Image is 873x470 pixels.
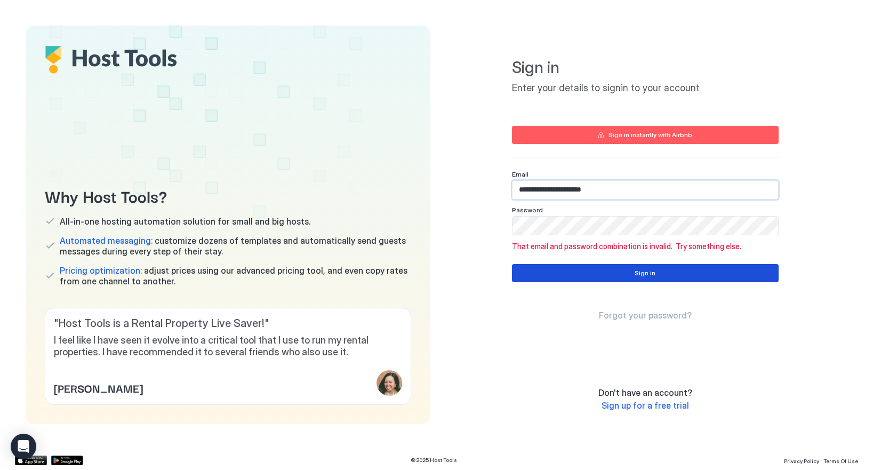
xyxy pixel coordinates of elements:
[60,235,153,246] span: Automated messaging:
[512,264,779,282] button: Sign in
[377,370,402,396] div: profile
[608,130,692,140] div: Sign in instantly with Airbnb
[599,310,692,321] a: Forgot your password?
[51,456,83,465] a: Google Play Store
[60,216,310,227] span: All-in-one hosting automation solution for small and big hosts.
[54,317,402,330] span: " Host Tools is a Rental Property Live Saver! "
[512,242,779,251] span: That email and password combination is invalid. Try something else.
[411,457,457,464] span: © 2025 Host Tools
[512,217,778,235] input: Input Field
[54,334,402,359] span: I feel like I have seen it evolve into a critical tool that I use to run my rental properties. I ...
[60,235,411,257] span: customize dozens of templates and automatically send guests messages during every step of their s...
[784,458,819,464] span: Privacy Policy
[45,184,411,208] span: Why Host Tools?
[512,58,779,78] span: Sign in
[60,265,411,286] span: adjust prices using our advanced pricing tool, and even copy rates from one channel to another.
[598,387,692,398] span: Don't have an account?
[599,310,692,321] span: Forgot your password?
[784,455,819,466] a: Privacy Policy
[15,456,47,465] a: App Store
[602,400,689,411] a: Sign up for a free trial
[635,268,655,278] div: Sign in
[512,181,778,199] input: Input Field
[54,380,143,396] span: [PERSON_NAME]
[823,458,858,464] span: Terms Of Use
[823,455,858,466] a: Terms Of Use
[512,170,528,178] span: Email
[60,265,142,276] span: Pricing optimization:
[512,82,779,94] span: Enter your details to signin to your account
[512,206,543,214] span: Password
[512,126,779,144] button: Sign in instantly with Airbnb
[11,434,36,459] div: Open Intercom Messenger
